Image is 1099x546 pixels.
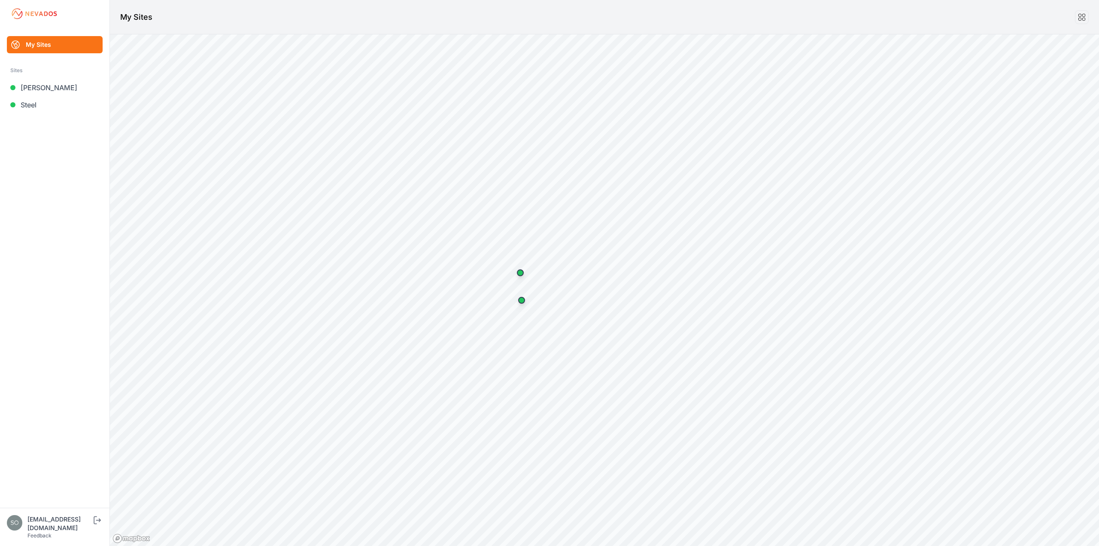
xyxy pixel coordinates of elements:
[7,96,103,113] a: Steel
[10,65,99,76] div: Sites
[27,532,52,539] a: Feedback
[10,7,58,21] img: Nevados
[110,34,1099,546] canvas: Map
[513,292,530,309] div: Map marker
[27,515,92,532] div: [EMAIL_ADDRESS][DOMAIN_NAME]
[7,79,103,96] a: [PERSON_NAME]
[120,11,152,23] h1: My Sites
[7,36,103,53] a: My Sites
[512,264,529,281] div: Map marker
[112,534,150,543] a: Mapbox logo
[7,515,22,531] img: solvocc@solvenergy.com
